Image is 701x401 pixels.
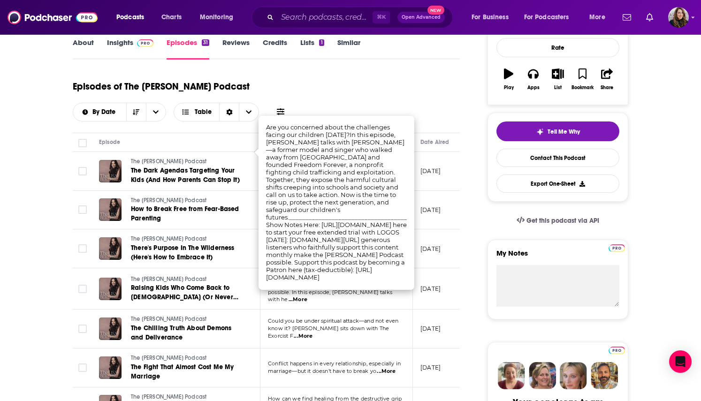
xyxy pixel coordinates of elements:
[496,38,619,57] div: Rate
[131,205,239,222] span: How to Break Free from Fear-Based Parenting
[137,39,153,47] img: Podchaser Pro
[131,363,234,380] span: The Fight That Almost Cost Me My Marriage
[591,362,618,389] img: Jon Profile
[131,393,206,400] span: The [PERSON_NAME] Podcast
[589,11,605,24] span: More
[524,11,569,24] span: For Podcasters
[420,136,449,148] div: Date Aired
[131,275,244,284] a: The [PERSON_NAME] Podcast
[504,85,514,91] div: Play
[131,276,206,282] span: The [PERSON_NAME] Podcast
[161,11,182,24] span: Charts
[78,325,87,333] span: Toggle select row
[131,235,244,243] a: The [PERSON_NAME] Podcast
[402,15,441,20] span: Open Advanced
[73,38,94,60] a: About
[131,166,240,184] span: The Dark Agendas Targeting Your Kids (And How Parents Can Stop It)
[300,38,324,60] a: Lists1
[195,109,212,115] span: Table
[668,7,689,28] span: Logged in as spectaclecreative
[268,325,389,339] span: know it? [PERSON_NAME] sits down with The Exorcist F
[268,360,401,367] span: Conflict happens in every relationship, especially in
[92,109,119,115] span: By Date
[99,136,120,148] div: Episode
[131,158,206,165] span: The [PERSON_NAME] Podcast
[595,62,619,96] button: Share
[373,11,390,23] span: ⌘ K
[521,62,545,96] button: Apps
[496,149,619,167] a: Contact This Podcast
[609,243,625,252] a: Pro website
[202,39,209,46] div: 31
[609,347,625,354] img: Podchaser Pro
[131,324,244,342] a: The Chilling Truth About Demons and Deliverance
[73,81,250,92] h1: Episodes of The [PERSON_NAME] Podcast
[263,38,287,60] a: Credits
[73,109,126,115] button: open menu
[8,8,98,26] img: Podchaser - Follow, Share and Rate Podcasts
[289,296,307,303] span: ...More
[496,121,619,141] button: tell me why sparkleTell Me Why
[126,103,146,121] button: Sort Direction
[496,249,619,265] label: My Notes
[319,39,324,46] div: 1
[131,204,244,223] a: How to Break Free from Fear-Based Parenting
[146,103,166,121] button: open menu
[536,128,544,136] img: tell me why sparkle
[268,318,398,324] span: Could you be under spiritual attack—and not even
[420,285,441,293] p: [DATE]
[668,7,689,28] img: User Profile
[498,362,525,389] img: Sydney Profile
[527,85,540,91] div: Apps
[472,11,509,24] span: For Business
[268,289,392,303] span: possible. In this episode, [PERSON_NAME] talks with he
[131,235,206,242] span: The [PERSON_NAME] Podcast
[131,197,244,205] a: The [PERSON_NAME] Podcast
[609,345,625,354] a: Pro website
[73,103,166,121] h2: Choose List sort
[465,10,520,25] button: open menu
[116,11,144,24] span: Podcasts
[219,103,239,121] div: Sort Direction
[583,10,617,25] button: open menu
[571,85,594,91] div: Bookmark
[131,315,244,324] a: The [PERSON_NAME] Podcast
[266,123,447,281] span: Are you concerned about the challenges facing our children [DATE]?In this episode, [PERSON_NAME] ...
[193,10,245,25] button: open menu
[337,38,360,60] a: Similar
[642,9,657,25] a: Show notifications dropdown
[174,103,259,121] button: Choose View
[570,62,594,96] button: Bookmark
[131,197,206,204] span: The [PERSON_NAME] Podcast
[131,166,244,185] a: The Dark Agendas Targeting Your Kids (And How Parents Can Stop It)
[131,324,231,341] span: The Chilling Truth About Demons and Deliverance
[509,209,607,232] a: Get this podcast via API
[78,244,87,253] span: Toggle select row
[560,362,587,389] img: Jules Profile
[131,354,244,363] a: The [PERSON_NAME] Podcast
[546,62,570,96] button: List
[496,62,521,96] button: Play
[260,7,462,28] div: Search podcasts, credits, & more...
[131,316,206,322] span: The [PERSON_NAME] Podcast
[420,363,441,371] p: [DATE]
[107,38,153,60] a: InsightsPodchaser Pro
[526,217,599,225] span: Get this podcast via API
[427,6,444,15] span: New
[554,85,562,91] div: List
[268,368,376,374] span: marriage—but it doesn’t have to break yo
[131,355,206,361] span: The [PERSON_NAME] Podcast
[131,283,244,302] a: Raising Kids Who Come Back to [DEMOGRAPHIC_DATA] (Or Never Leave)
[78,205,87,214] span: Toggle select row
[601,85,613,91] div: Share
[619,9,635,25] a: Show notifications dropdown
[420,206,441,214] p: [DATE]
[131,284,238,310] span: Raising Kids Who Come Back to [DEMOGRAPHIC_DATA] (Or Never Leave)
[669,350,692,373] div: Open Intercom Messenger
[420,167,441,175] p: [DATE]
[518,10,583,25] button: open menu
[397,12,445,23] button: Open AdvancedNew
[131,244,235,261] span: There's Purpose In The Wilderness (Here's How to Embrace It)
